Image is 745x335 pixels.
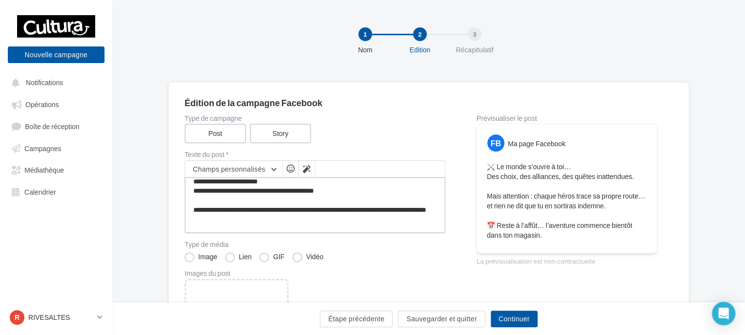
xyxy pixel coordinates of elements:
[468,27,481,41] div: 3
[185,124,246,143] label: Post
[320,311,393,327] button: Étape précédente
[6,139,106,156] a: Campagnes
[24,187,56,196] span: Calendrier
[185,151,445,158] label: Texte du post *
[358,27,372,41] div: 1
[25,122,80,130] span: Boîte de réception
[476,115,657,122] div: Prévisualiser le post
[8,46,104,63] button: Nouvelle campagne
[28,313,93,322] p: RIVESALTES
[6,73,103,91] button: Notifications
[8,308,104,327] a: R RIVESALTES
[491,311,538,327] button: Continuer
[25,100,59,109] span: Opérations
[185,161,282,178] button: Champs personnalisés
[398,311,485,327] button: Sauvegarder et quitter
[24,144,62,152] span: Campagnes
[6,117,106,135] a: Boîte de réception
[292,252,324,262] label: Vidéo
[185,115,445,122] label: Type de campagne
[334,45,396,55] div: Nom
[443,45,506,55] div: Récapitulatif
[185,270,445,277] div: Images du post
[6,182,106,200] a: Calendrier
[508,139,565,149] div: Ma page Facebook
[259,252,284,262] label: GIF
[413,27,427,41] div: 2
[250,124,311,143] label: Story
[487,162,647,240] p: ⚔️ Le monde s’ouvre à toi… Des choix, des alliances, des quêtes inattendues. Mais attention : cha...
[6,160,106,178] a: Médiathèque
[15,313,20,322] span: R
[193,165,266,173] span: Champs personnalisés
[6,95,106,112] a: Opérations
[487,134,504,152] div: FB
[476,253,657,266] div: La prévisualisation est non-contractuelle
[26,78,63,87] span: Notifications
[225,252,251,262] label: Lien
[712,302,735,325] div: Open Intercom Messenger
[185,241,445,248] label: Type de média
[24,166,64,174] span: Médiathèque
[389,45,451,55] div: Edition
[185,98,673,107] div: Édition de la campagne Facebook
[185,252,217,262] label: Image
